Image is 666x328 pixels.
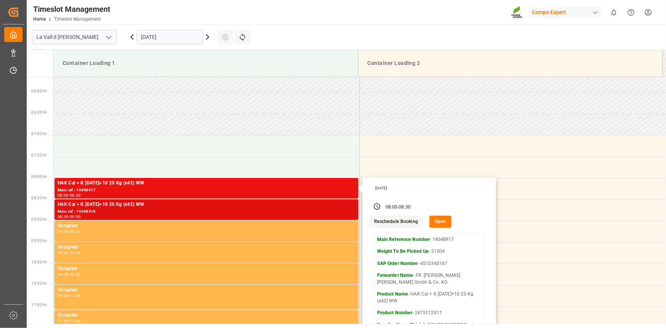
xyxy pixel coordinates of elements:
[377,310,482,317] p: - 2475112011
[58,294,69,297] div: 10:30
[58,201,355,208] div: HAK Cal + K [DATE]+10 25 Kg (x42) WW
[605,4,622,21] button: show 0 new notifications
[377,322,425,328] strong: Supplier Name(Origin)
[32,30,117,44] input: Type to search/select
[70,194,81,197] div: 08:30
[622,4,640,21] button: Help Center
[58,319,69,323] div: 11:05
[399,204,411,211] div: 08:30
[70,215,81,218] div: 09:00
[377,237,430,242] strong: Main Reference Number
[377,236,482,243] p: - 14048917
[69,294,70,297] div: -
[69,215,70,218] div: -
[377,273,413,278] strong: Forwarder Name
[31,89,47,93] span: 06:00 Hr
[31,196,47,200] span: 08:30 Hr
[60,56,352,70] div: Container Loading 1
[377,291,482,304] p: - HAK Cal + K [DATE]+10 25 Kg (x42) WW
[70,319,81,323] div: 11:40
[31,260,47,264] span: 10:00 Hr
[31,132,47,136] span: 07:00 Hr
[31,239,47,243] span: 09:30 Hr
[58,230,69,233] div: 09:00
[529,7,602,18] div: Compo Expert
[31,110,47,115] span: 06:30 Hr
[429,216,452,228] button: Open
[31,153,47,157] span: 07:30 Hr
[58,251,69,255] div: 09:30
[137,30,203,44] input: DD.MM.YYYY
[33,16,46,22] a: Home
[58,179,355,187] div: HAK Cal + K [DATE]+10 25 Kg (x42) WW
[377,260,482,267] p: - 4510360167
[33,3,110,15] div: Timeslot Management
[377,272,482,286] p: - FR. [PERSON_NAME] [PERSON_NAME] Gmbh & Co. KG
[58,215,69,218] div: 08:30
[69,194,70,197] div: -
[70,294,81,297] div: 11:05
[70,273,81,276] div: 10:30
[58,222,355,230] div: Occupied
[377,249,429,254] strong: Weight To Be Picked Up
[364,56,656,70] div: Container Loading 2
[69,251,70,255] div: -
[58,208,355,215] div: Main ref : 14048916
[58,187,355,194] div: Main ref : 14048917
[58,244,355,251] div: Occupied
[511,6,524,19] img: Screenshot%202023-09-29%20at%2010.02.21.png_1712312052.png
[31,217,47,221] span: 09:00 Hr
[58,286,355,294] div: Occupied
[58,265,355,273] div: Occupied
[377,261,418,266] strong: SAP Order Number
[373,186,488,191] div: [DATE]
[377,248,482,255] p: - 21504
[70,251,81,255] div: 10:00
[529,5,605,19] button: Compo Expert
[377,310,413,315] strong: Product Number
[69,273,70,276] div: -
[369,216,423,228] button: Reschedule Booking
[397,204,398,211] div: -
[103,31,114,43] button: open menu
[385,204,398,211] div: 08:00
[31,175,47,179] span: 08:00 Hr
[69,319,70,323] div: -
[70,230,81,233] div: 09:30
[69,230,70,233] div: -
[58,312,355,319] div: Occupied
[31,281,47,286] span: 10:30 Hr
[31,303,47,307] span: 11:00 Hr
[58,273,69,276] div: 10:00
[58,194,69,197] div: 08:00
[377,291,408,297] strong: Product Name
